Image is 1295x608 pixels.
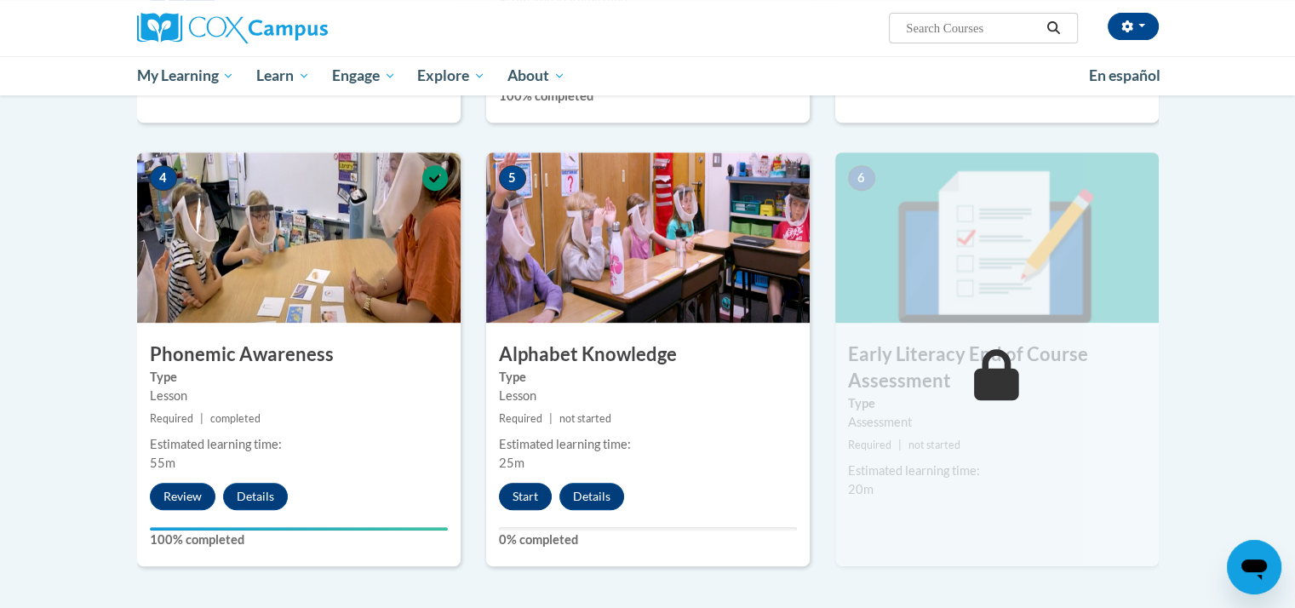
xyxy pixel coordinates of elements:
[848,439,891,451] span: Required
[150,456,175,470] span: 55m
[848,482,874,496] span: 20m
[150,165,177,191] span: 4
[848,394,1146,413] label: Type
[499,368,797,387] label: Type
[1108,13,1159,40] button: Account Settings
[559,412,611,425] span: not started
[1227,540,1281,594] iframe: Button to launch messaging window
[223,483,288,510] button: Details
[137,13,328,43] img: Cox Campus
[499,165,526,191] span: 5
[136,66,234,86] span: My Learning
[112,56,1184,95] div: Main menu
[904,18,1040,38] input: Search Courses
[150,527,448,531] div: Your progress
[256,66,310,86] span: Learn
[321,56,407,95] a: Engage
[908,439,960,451] span: not started
[507,66,565,86] span: About
[549,412,553,425] span: |
[898,439,902,451] span: |
[137,13,461,43] a: Cox Campus
[150,387,448,405] div: Lesson
[1078,58,1172,94] a: En español
[499,412,542,425] span: Required
[150,531,448,549] label: 100% completed
[245,56,321,95] a: Learn
[499,483,552,510] button: Start
[499,387,797,405] div: Lesson
[417,66,485,86] span: Explore
[499,87,797,106] label: 100% completed
[150,435,448,454] div: Estimated learning time:
[406,56,496,95] a: Explore
[137,341,461,368] h3: Phonemic Awareness
[486,152,810,323] img: Course Image
[848,413,1146,432] div: Assessment
[499,531,797,549] label: 0% completed
[332,66,396,86] span: Engage
[137,152,461,323] img: Course Image
[1040,18,1066,38] button: Search
[150,412,193,425] span: Required
[1089,66,1160,84] span: En español
[150,368,448,387] label: Type
[835,152,1159,323] img: Course Image
[150,483,215,510] button: Review
[486,341,810,368] h3: Alphabet Knowledge
[499,456,524,470] span: 25m
[210,412,261,425] span: completed
[499,435,797,454] div: Estimated learning time:
[559,483,624,510] button: Details
[835,341,1159,394] h3: Early Literacy End of Course Assessment
[496,56,576,95] a: About
[848,462,1146,480] div: Estimated learning time:
[848,165,875,191] span: 6
[200,412,203,425] span: |
[126,56,246,95] a: My Learning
